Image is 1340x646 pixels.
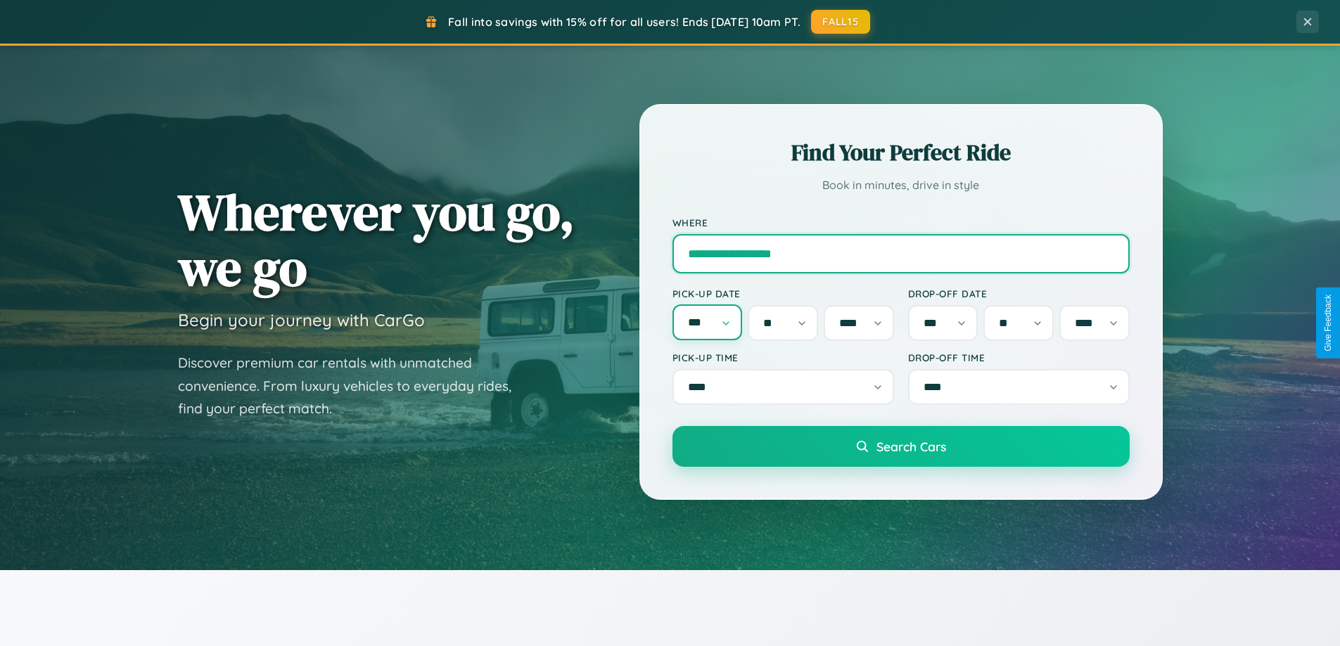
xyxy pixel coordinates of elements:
[672,288,894,299] label: Pick-up Date
[178,309,425,330] h3: Begin your journey with CarGo
[178,184,575,295] h1: Wherever you go, we go
[672,351,894,363] label: Pick-up Time
[876,439,946,454] span: Search Cars
[811,10,870,34] button: FALL15
[448,15,800,29] span: Fall into savings with 15% off for all users! Ends [DATE] 10am PT.
[908,288,1130,299] label: Drop-off Date
[178,351,530,420] p: Discover premium car rentals with unmatched convenience. From luxury vehicles to everyday rides, ...
[672,217,1130,228] label: Where
[672,137,1130,168] h2: Find Your Perfect Ride
[672,426,1130,467] button: Search Cars
[908,351,1130,363] label: Drop-off Time
[1323,295,1333,351] div: Give Feedback
[672,175,1130,195] p: Book in minutes, drive in style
